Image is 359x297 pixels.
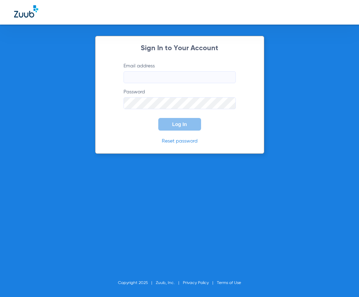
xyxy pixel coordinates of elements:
[124,97,236,109] input: Password
[162,139,198,144] a: Reset password
[156,279,183,286] li: Zuub, Inc.
[158,118,201,131] button: Log In
[124,88,236,109] label: Password
[172,121,187,127] span: Log In
[124,71,236,83] input: Email address
[14,5,38,18] img: Zuub Logo
[324,263,359,297] iframe: Chat Widget
[183,281,209,285] a: Privacy Policy
[124,62,236,83] label: Email address
[118,279,156,286] li: Copyright 2025
[217,281,241,285] a: Terms of Use
[113,45,246,52] h2: Sign In to Your Account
